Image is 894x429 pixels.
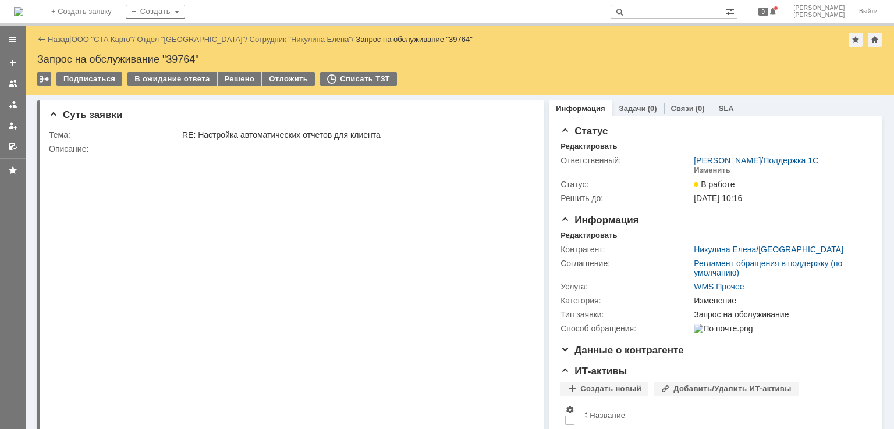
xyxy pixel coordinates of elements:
div: / [72,35,137,44]
div: Редактировать [560,231,617,240]
span: Статус [560,126,608,137]
img: logo [14,7,23,16]
div: RE: Настройка автоматических отчетов для клиента [182,130,528,140]
a: [GEOGRAPHIC_DATA] [758,245,843,254]
span: ИТ-активы [560,366,627,377]
span: 9 [758,8,769,16]
div: Описание: [49,144,530,153]
a: Регламент обращения в поддержку (по умолчанию) [694,259,842,277]
span: Данные о контрагенте [560,345,684,356]
div: Изменить [694,166,730,175]
a: Информация [556,104,605,113]
img: По почте.png [694,324,753,333]
a: [PERSON_NAME] [694,156,761,165]
div: Добавить в избранное [849,33,863,47]
a: SLA [719,104,734,113]
div: Контрагент: [560,245,691,254]
div: Тип заявки: [560,310,691,319]
div: Тема: [49,130,180,140]
div: Способ обращения: [560,324,691,333]
span: [DATE] 10:16 [694,194,742,203]
div: Сделать домашней страницей [868,33,882,47]
div: Создать [126,5,185,19]
div: / [694,245,843,254]
a: Связи [671,104,694,113]
span: Информация [560,214,638,226]
a: Создать заявку [3,53,22,72]
div: Название [590,411,625,420]
div: (0) [648,104,657,113]
div: Статус: [560,180,691,189]
a: Задачи [619,104,646,113]
a: Перейти на домашнюю страницу [14,7,23,16]
div: Работа с массовостью [37,72,51,86]
div: / [694,156,818,165]
a: Назад [48,35,69,44]
div: Запрос на обслуживание "39764" [356,35,473,44]
div: Запрос на обслуживание "39764" [37,53,882,65]
span: Суть заявки [49,109,122,120]
span: [PERSON_NAME] [793,12,845,19]
div: (0) [696,104,705,113]
span: Настройки [565,405,574,414]
a: Заявки на командах [3,74,22,93]
span: [PERSON_NAME] [793,5,845,12]
a: Мои согласования [3,137,22,156]
a: ООО "СТА Карго" [72,35,133,44]
div: Редактировать [560,142,617,151]
a: Никулина Елена [694,245,756,254]
a: Сотрудник "Никулина Елена" [250,35,352,44]
div: Категория: [560,296,691,305]
div: Услуга: [560,282,691,291]
a: Заявки в моей ответственности [3,95,22,114]
div: Изменение [694,296,865,305]
span: В работе [694,180,735,189]
a: Мои заявки [3,116,22,135]
div: Решить до: [560,194,691,203]
div: Ответственный: [560,156,691,165]
div: / [137,35,250,44]
div: Запрос на обслуживание [694,310,865,319]
div: / [250,35,356,44]
div: Соглашение: [560,259,691,268]
a: Поддержка 1С [763,156,818,165]
a: Отдел "[GEOGRAPHIC_DATA]" [137,35,246,44]
div: | [69,34,71,43]
a: WMS Прочее [694,282,744,291]
span: Расширенный поиск [725,5,737,16]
